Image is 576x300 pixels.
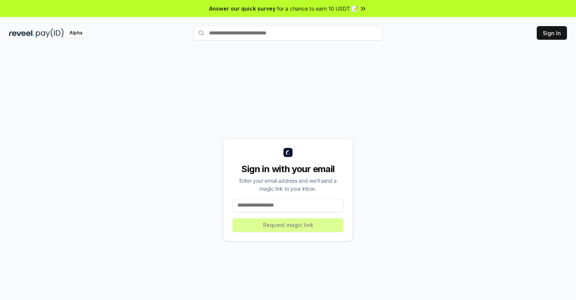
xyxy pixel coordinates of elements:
[537,26,567,40] button: Sign In
[9,28,34,38] img: reveel_dark
[233,163,343,175] div: Sign in with your email
[65,28,86,38] div: Alpha
[277,5,358,12] span: for a chance to earn 10 USDT 📝
[209,5,276,12] span: Answer our quick survey
[233,177,343,193] div: Enter your email address and we’ll send a magic link to your inbox.
[283,148,293,157] img: logo_small
[36,28,64,38] img: pay_id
